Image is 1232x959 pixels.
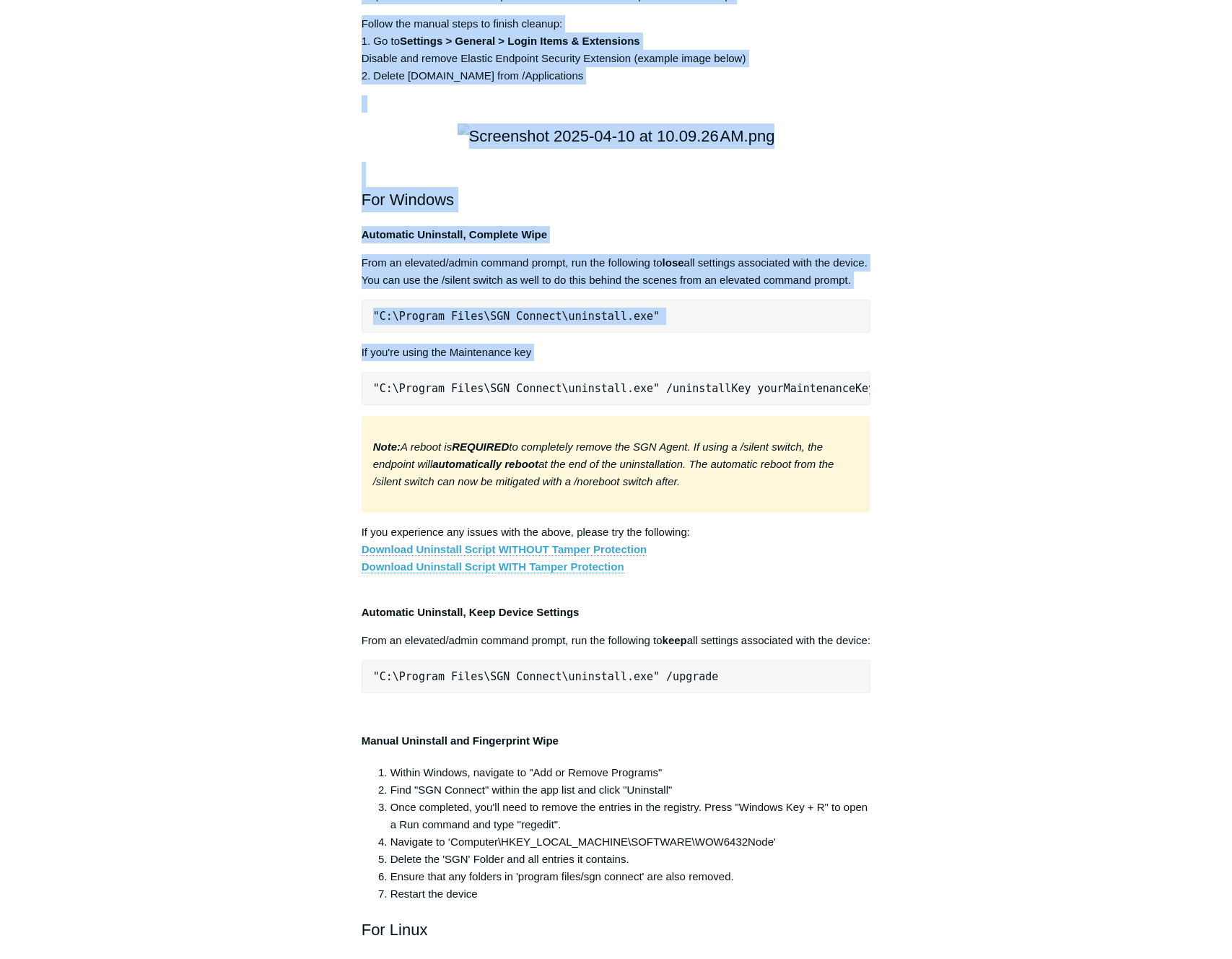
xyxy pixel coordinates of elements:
span: "C:\Program Files\SGN Connect\uninstall.exe" [373,310,660,323]
span: From an elevated/admin command prompt, run the following to all settings associated with the device: [362,634,870,646]
h2: For Windows [362,162,871,212]
strong: Manual Uninstall and Fingerprint Wipe [362,734,559,747]
p: Follow the manual steps to finish cleanup: 1. Go to Disable and remove Elastic Endpoint Security ... [362,15,871,84]
li: Restart the device [390,885,871,903]
strong: lose [663,256,684,269]
strong: Settings > General > Login Items & Extensions [400,35,640,47]
p: If you experience any issues with the above, please try the following: [362,524,871,576]
em: A reboot is to completely remove the SGN Agent. If using a /silent switch, the endpoint will at t... [373,441,834,487]
h2: For Linux [362,917,871,942]
strong: Note: [373,441,401,453]
strong: REQUIRED [452,441,509,453]
strong: keep [663,634,687,646]
img: Screenshot 2025-04-10 at 10.09.26 AM.png [458,123,775,149]
li: Delete the 'SGN' Folder and all entries it contains. [390,851,871,868]
li: Find "SGN Connect" within the app list and click "Uninstall" [390,781,871,799]
strong: Automatic Uninstall, Keep Device Settings [362,606,580,618]
a: Download Uninstall Script WITH Tamper Protection [362,560,624,573]
strong: automatically reboot [432,458,538,470]
a: Download Uninstall Script WITHOUT Tamper Protection [362,543,647,556]
p: If you're using the Maintenance key [362,344,871,361]
span: "C:\Program Files\SGN Connect\uninstall.exe" /upgrade [373,670,719,683]
strong: Automatic Uninstall, Complete Wipe [362,228,547,240]
li: Navigate to ‘Computer\HKEY_LOCAL_MACHINE\SOFTWARE\WOW6432Node' [390,833,871,851]
li: Within Windows, navigate to "Add or Remove Programs" [390,764,871,781]
span: From an elevated/admin command prompt, run the following to all settings associated with the devi... [362,256,868,286]
li: Ensure that any folders in 'program files/sgn connect' are also removed. [390,868,871,885]
li: Once completed, you'll need to remove the entries in the registry. Press "Windows Key + R" to ope... [390,799,871,833]
pre: "C:\Program Files\SGN Connect\uninstall.exe" /uninstallKey yourMaintenanceKeyHere [362,372,871,405]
